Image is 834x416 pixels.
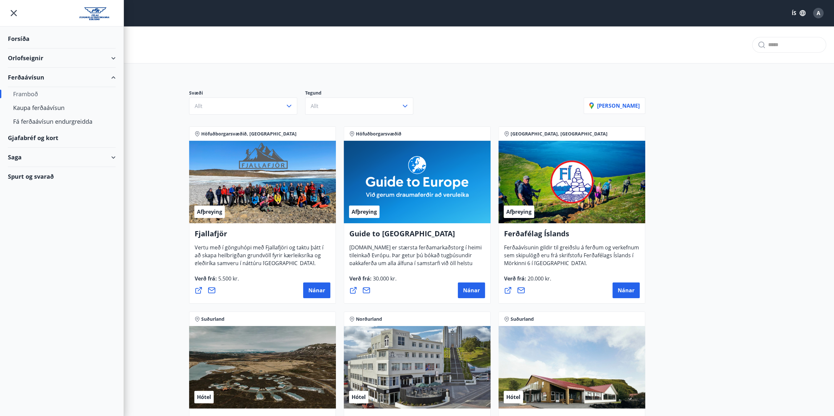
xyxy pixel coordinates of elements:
[189,98,297,115] button: Allt
[372,275,397,282] span: 30.000 kr.
[504,244,639,272] span: Ferðaávísunin gildir til greiðslu á ferðum og verkefnum sem skipulögð eru frá skrifstofu Ferðafél...
[13,115,110,128] div: Fá ferðaávísun endurgreidda
[356,131,401,137] span: Höfuðborgarsvæðið
[8,167,116,186] div: Spurt og svarað
[8,7,20,19] button: menu
[197,393,211,401] span: Hótel
[195,275,239,287] span: Verð frá :
[8,48,116,68] div: Orlofseignir
[197,208,222,215] span: Afþreying
[308,287,325,294] span: Nánar
[506,208,532,215] span: Afþreying
[506,393,520,401] span: Hótel
[817,9,820,17] span: A
[356,316,382,322] span: Norðurland
[458,282,485,298] button: Nánar
[504,275,551,287] span: Verð frá :
[195,244,323,272] span: Vertu með í gönguhópi með Fjallafjöri og taktu þátt í að skapa heilbrigðan grundvöll fyrir kærlei...
[511,316,534,322] span: Suðurland
[13,101,110,115] div: Kaupa ferðaávísun
[8,68,116,87] div: Ferðaávísun
[504,228,640,244] h4: Ferðafélag Íslands
[810,5,826,21] button: A
[511,131,608,137] span: [GEOGRAPHIC_DATA], [GEOGRAPHIC_DATA]
[303,282,330,298] button: Nánar
[618,287,634,294] span: Nánar
[305,98,413,115] button: Allt
[584,98,645,114] button: [PERSON_NAME]
[526,275,551,282] span: 20.000 kr.
[201,316,224,322] span: Suðurland
[195,228,330,244] h4: Fjallafjör
[352,393,366,401] span: Hótel
[349,228,485,244] h4: Guide to [GEOGRAPHIC_DATA]
[305,90,421,98] p: Tegund
[13,87,110,101] div: Framboð
[8,29,116,48] div: Forsíða
[195,102,203,110] span: Allt
[612,282,640,298] button: Nánar
[8,148,116,167] div: Saga
[463,287,480,294] span: Nánar
[349,275,397,287] span: Verð frá :
[79,7,116,20] img: union_logo
[311,102,319,110] span: Allt
[352,208,377,215] span: Afþreying
[217,275,239,282] span: 5.500 kr.
[189,90,305,98] p: Svæði
[589,102,640,109] p: [PERSON_NAME]
[201,131,297,137] span: Höfuðborgarsvæðið, [GEOGRAPHIC_DATA]
[788,7,809,19] button: ÍS
[8,128,116,148] div: Gjafabréf og kort
[349,244,482,288] span: [DOMAIN_NAME] er stærsta ferðamarkaðstorg í heimi tileinkað Evrópu. Þar getur þú bókað tugþúsundi...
